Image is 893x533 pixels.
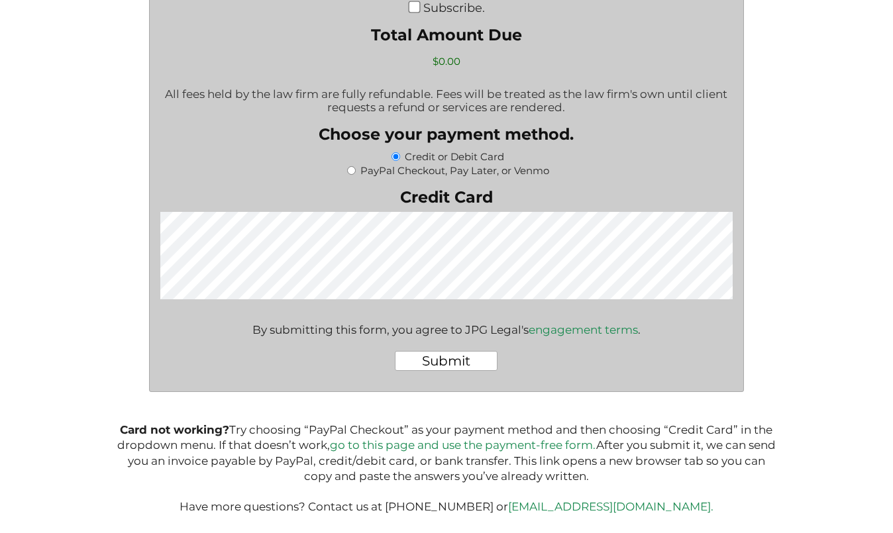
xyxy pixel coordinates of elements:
input: Submit [395,351,498,371]
a: engagement terms [529,323,638,336]
p: Try choosing “PayPal Checkout” as your payment method and then choosing “Credit Card” in the drop... [116,422,777,515]
b: Card not working? [120,423,229,436]
legend: Choose your payment method. [319,124,574,144]
div: By submitting this form, you agree to JPG Legal's . [252,310,641,336]
label: PayPal Checkout, Pay Later, or Venmo [360,164,549,177]
label: Credit Card [160,187,733,207]
label: Credit or Debit Card [405,150,504,163]
a: go to this page and use the payment-free form. [330,438,596,452]
a: [EMAIL_ADDRESS][DOMAIN_NAME]. [508,500,713,513]
label: Subscribe. [423,1,485,15]
p: All fees held by the law firm are fully refundable. Fees will be treated as the law firm's own un... [160,87,733,114]
label: Total Amount Due [160,25,733,44]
